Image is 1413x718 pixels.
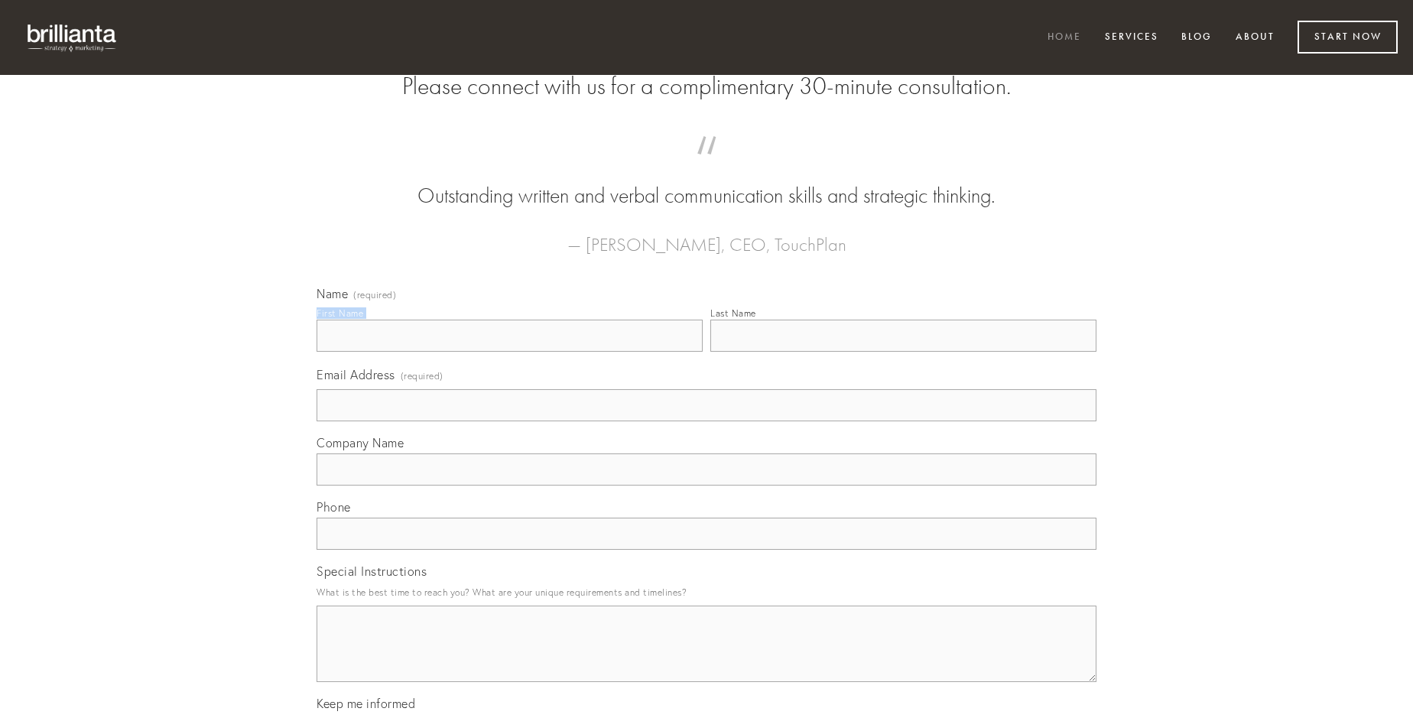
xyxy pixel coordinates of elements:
[317,499,351,515] span: Phone
[1038,25,1091,50] a: Home
[1298,21,1398,54] a: Start Now
[1171,25,1222,50] a: Blog
[317,435,404,450] span: Company Name
[341,211,1072,260] figcaption: — [PERSON_NAME], CEO, TouchPlan
[1095,25,1168,50] a: Services
[317,367,395,382] span: Email Address
[341,151,1072,211] blockquote: Outstanding written and verbal communication skills and strategic thinking.
[317,307,363,319] div: First Name
[317,564,427,579] span: Special Instructions
[317,696,415,711] span: Keep me informed
[317,286,348,301] span: Name
[317,72,1096,101] h2: Please connect with us for a complimentary 30-minute consultation.
[1226,25,1285,50] a: About
[353,291,396,300] span: (required)
[15,15,130,60] img: brillianta - research, strategy, marketing
[341,151,1072,181] span: “
[317,582,1096,603] p: What is the best time to reach you? What are your unique requirements and timelines?
[401,365,443,386] span: (required)
[710,307,756,319] div: Last Name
